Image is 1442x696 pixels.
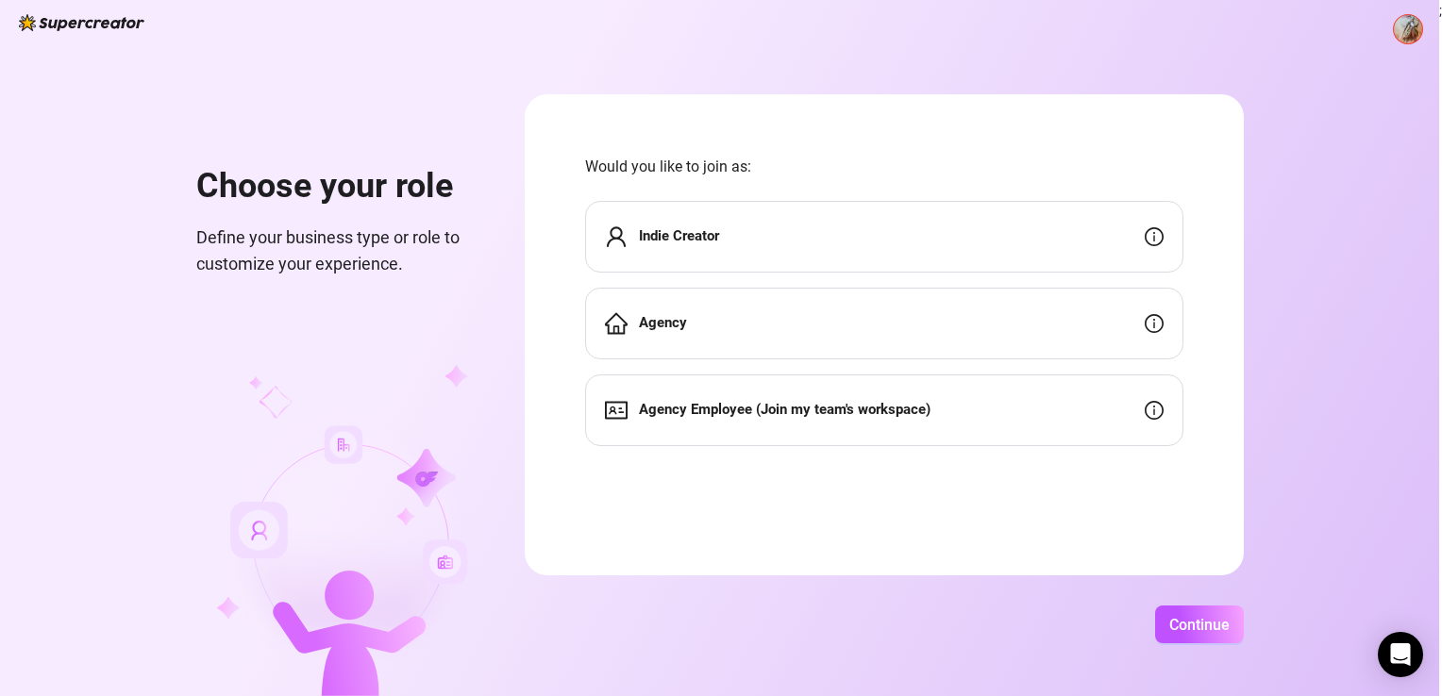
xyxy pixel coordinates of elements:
[196,224,479,278] span: Define your business type or role to customize your experience.
[19,14,144,31] img: logo
[1145,314,1164,333] span: info-circle
[1378,632,1423,677] div: Open Intercom Messenger
[1145,227,1164,246] span: info-circle
[1394,15,1422,43] img: ALV-UjVVKkiEaEqd-G7m_lp5_1ysxbzksgq0H7YHM7DoZXExxPeRDtMe26PdWzxBUSjyM5-2waUoO0Ahu6Zpe5guLk1XZLWTf...
[1169,616,1230,634] span: Continue
[1155,605,1244,643] button: Continue
[605,399,628,422] span: idcard
[605,225,628,248] span: user
[1145,401,1164,420] span: info-circle
[605,312,628,335] span: home
[639,227,719,244] strong: Indie Creator
[196,166,479,207] h1: Choose your role
[585,155,1183,178] span: Would you like to join as:
[639,314,687,331] strong: Agency
[639,401,931,418] strong: Agency Employee (Join my team's workspace)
